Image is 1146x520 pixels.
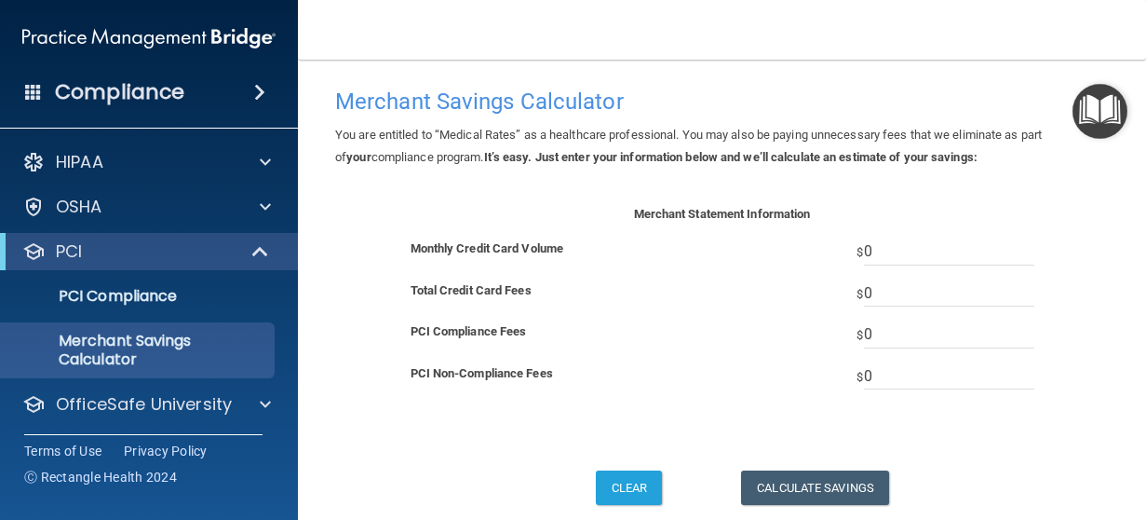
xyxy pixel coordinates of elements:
b: Merchant Statement Information [634,207,811,221]
p: You are entitled to “Medical Rates” as a healthcare professional. You may also be paying unnecess... [335,124,1109,169]
p: PCI Compliance [12,287,266,306]
span: $ [856,363,1033,390]
a: OfficeSafe University [22,393,271,416]
h4: Compliance [55,79,184,105]
b: your [346,150,371,164]
b: Total Credit Card Fees [411,283,532,297]
b: Monthly Credit Card Volume [411,241,564,255]
a: HIPAA [22,151,271,173]
button: Open Resource Center [1072,84,1127,139]
p: OSHA [56,196,102,218]
a: Terms of Use [24,442,101,460]
span: $ [856,238,1033,266]
b: It’s easy. Just enter your information below and we’ll calculate an estimate of your savings: [484,150,977,164]
a: PCI [22,240,270,263]
p: OfficeSafe University [56,393,232,416]
span: Ⓒ Rectangle Health 2024 [24,468,177,486]
button: Clear [596,471,663,505]
p: HIPAA [56,151,103,173]
span: $ [856,280,1033,308]
p: PCI [56,240,82,263]
a: Privacy Policy [124,442,208,460]
iframe: Drift Widget Chat Controller [824,388,1124,462]
p: Merchant Savings Calculator [12,332,266,369]
b: PCI Compliance Fees [411,324,527,338]
span: $ [856,321,1033,349]
img: PMB logo [22,20,276,57]
a: OSHA [22,196,271,218]
h4: Merchant Savings Calculator [335,89,1109,114]
b: PCI Non-Compliance Fees [411,366,553,380]
button: Calculate Savings [741,471,889,505]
